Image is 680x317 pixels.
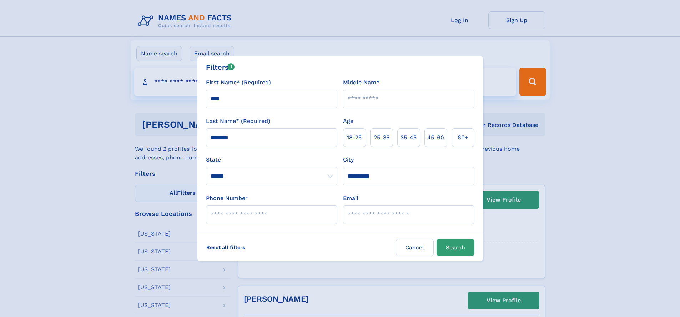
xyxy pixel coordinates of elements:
[437,239,474,256] button: Search
[202,239,250,256] label: Reset all filters
[206,155,337,164] label: State
[206,62,235,73] div: Filters
[458,133,468,142] span: 60+
[206,78,271,87] label: First Name* (Required)
[396,239,434,256] label: Cancel
[343,117,353,125] label: Age
[427,133,444,142] span: 45‑60
[206,194,248,203] label: Phone Number
[343,78,379,87] label: Middle Name
[343,155,354,164] label: City
[206,117,270,125] label: Last Name* (Required)
[374,133,389,142] span: 25‑35
[347,133,362,142] span: 18‑25
[401,133,417,142] span: 35‑45
[343,194,358,203] label: Email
